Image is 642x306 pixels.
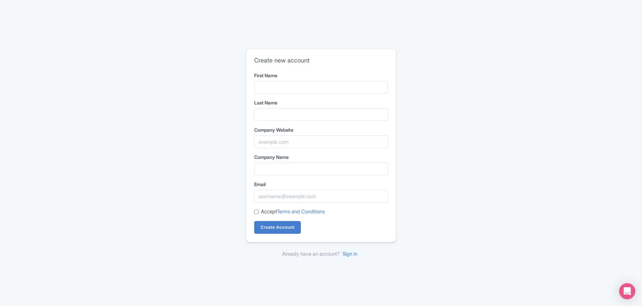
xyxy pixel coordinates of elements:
label: Last Name [254,99,388,106]
label: Email [254,181,388,188]
label: Accept [261,208,325,216]
div: Open Intercom Messenger [619,283,635,299]
label: Company Name [254,154,388,161]
label: First Name [254,72,388,79]
div: Already have an account? [246,250,396,258]
label: Company Website [254,126,388,133]
a: Terms and Conditions [277,208,325,215]
input: example.com [254,135,388,148]
a: Sign in [340,248,360,260]
input: username@example.com [254,190,388,203]
input: Create Account [254,221,301,234]
h2: Create new account [254,57,388,64]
